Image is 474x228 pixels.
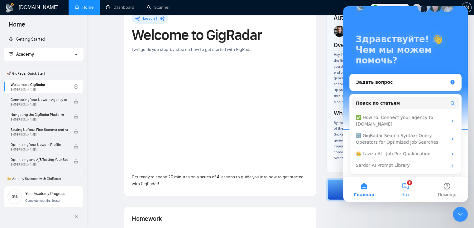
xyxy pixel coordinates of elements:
[132,174,304,186] span: Get ready to spend 20 minutes on a series of 4 lessons to guide you into how to get started with ...
[58,186,66,191] span: Чат
[11,97,68,103] span: Connecting Your Upwork Agency to GigRadar
[334,26,345,37] img: vlad-t.jpg
[12,38,112,60] p: Чем мы можем помочь?
[334,52,429,105] div: Hey, I’m [PERSON_NAME] — welcome to GigRadar! This is the first video in a 4-part onboarding seri...
[11,141,68,148] span: Optimizing Your Upwork Profile
[147,5,170,10] a: searchScanner
[11,148,68,151] span: By [PERSON_NAME]
[334,41,360,49] h4: Overview
[83,171,125,196] button: Помощь
[143,16,157,21] span: Lesson 1
[132,28,308,42] h1: Welcome to GigRadar
[9,106,116,124] div: ✅ How To: Connect your agency to [DOMAIN_NAME]
[13,156,104,162] div: Sardor AI Prompt Library
[74,159,78,164] span: lock
[94,186,113,191] span: Помощь
[4,67,83,80] span: 🚀 GigRadar Quick Start
[12,28,112,38] p: Здравствуйте! 👋
[414,5,419,10] span: user
[400,4,407,11] span: 279
[13,126,104,139] div: 🔠 GigRadar Search Syntax: Query Operators for Optimized Job Searches
[11,118,68,121] span: By [PERSON_NAME]
[373,5,378,10] img: upwork-logo.png
[334,109,390,117] h4: What you will learn ?
[11,133,68,136] span: By [PERSON_NAME]
[453,207,468,222] iframe: Intercom live chat
[9,52,34,57] span: Academy
[25,199,61,202] span: Complete your first lesson
[334,120,429,161] div: By the end of this video, you’ll understand the overall goal of the 4-part onboarding series: to ...
[462,2,472,12] button: setting
[9,142,116,153] div: 👑 Laziza AI - Job Pre-Qualification
[11,112,68,118] span: Navigating the GigRadar Platform
[462,5,471,10] span: setting
[74,99,78,104] span: lock
[11,186,31,191] span: Главная
[74,84,78,89] span: check-circle
[347,5,363,10] span: Updates
[5,3,15,13] img: logo
[132,214,308,223] h4: Homework
[6,67,118,85] div: Задать вопрос
[380,4,398,11] span: Connects:
[9,37,45,42] a: rocketGetting Started
[4,33,83,46] li: Getting Started
[9,52,13,56] span: fund-projection-screen
[11,103,68,107] span: By [PERSON_NAME]
[74,213,80,220] span: double-left
[25,191,65,196] span: Your Academy Progress
[16,52,34,57] span: Academy
[7,195,22,199] span: 0%
[4,172,83,185] span: 👑 Agency Success with GigRadar
[11,156,68,163] span: Optimizing and A/B Testing Your Scanner for Better Results
[74,144,78,149] span: lock
[74,129,78,134] span: lock
[9,153,116,165] div: Sardor AI Prompt Library
[13,73,104,79] div: Задать вопрос
[9,124,116,142] div: 🔠 GigRadar Search Syntax: Query Operators for Optimized Job Searches
[343,6,468,202] iframe: Intercom live chat
[13,94,57,100] span: Поиск по статьям
[9,91,116,103] button: Поиск по статьям
[334,13,429,22] h4: Author
[462,5,472,10] a: setting
[13,144,104,151] div: 👑 Laziza AI - Job Pre-Qualification
[74,114,78,119] span: lock
[11,163,68,166] span: By [PERSON_NAME]
[132,47,253,52] span: I will guide you step-by-step on how to get started with GigRadar
[326,178,437,201] button: Next
[106,5,134,10] a: dashboardDashboard
[13,108,104,121] div: ✅ How To: Connect your agency to [DOMAIN_NAME]
[11,80,74,93] a: Welcome to GigRadarBy[PERSON_NAME]
[41,171,83,196] button: Чат
[75,5,93,10] a: homeHome
[11,126,68,133] span: Setting Up Your First Scanner and Auto-Bidder
[4,20,30,33] span: Home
